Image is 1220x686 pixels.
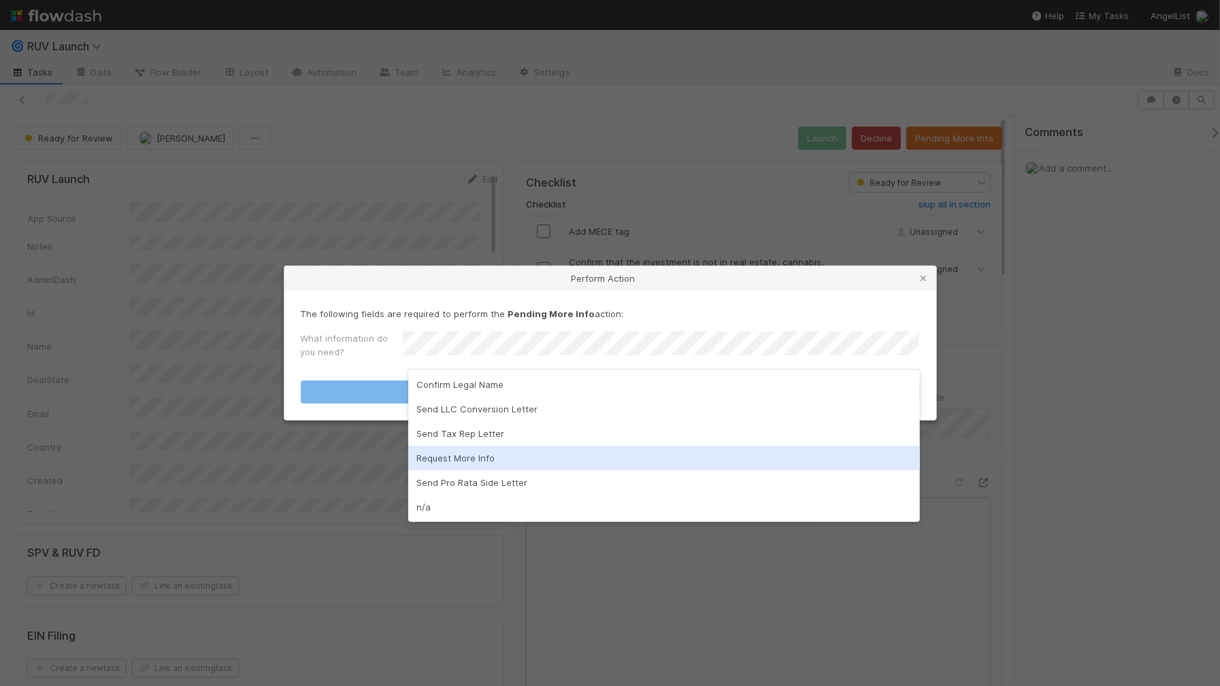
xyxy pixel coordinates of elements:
button: Pending More Info [301,380,920,404]
div: Send Tax Rep Letter [408,421,920,446]
div: Confirm Legal Name [408,372,920,397]
div: n/a [408,495,920,519]
label: What information do you need? [301,331,403,359]
div: Perform Action [284,266,936,291]
strong: Pending More Info [508,308,595,319]
div: Send Pro Rata Side Letter [408,470,920,495]
div: Request More Info [408,446,920,470]
p: The following fields are required to perform the action: [301,307,920,321]
div: Send LLC Conversion Letter [408,397,920,421]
